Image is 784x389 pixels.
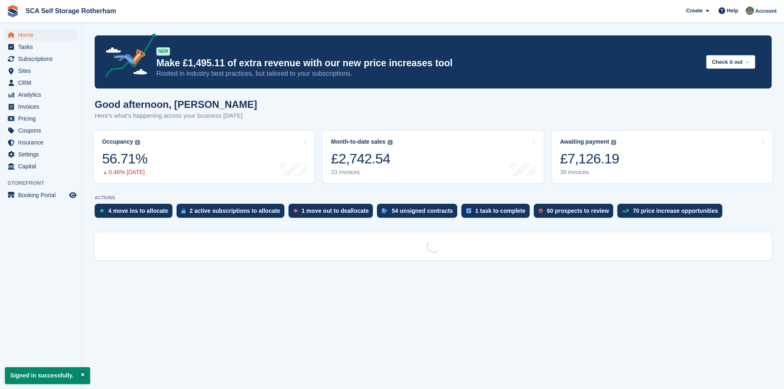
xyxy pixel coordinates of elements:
a: 60 prospects to review [534,204,617,222]
img: price_increase_opportunities-93ffe204e8149a01c8c9dc8f82e8f89637d9d84a8eef4429ea346261dce0b2c0.svg [622,209,629,213]
p: Make £1,495.11 of extra revenue with our new price increases tool [156,57,700,69]
div: 70 price increase opportunities [633,207,718,214]
h1: Good afternoon, [PERSON_NAME] [95,99,257,110]
a: menu [4,161,78,172]
div: 1 task to complete [475,207,526,214]
p: Rooted in industry best practices, but tailored to your subscriptions. [156,69,700,78]
div: NEW [156,47,170,56]
img: Sarah Race [746,7,754,15]
p: Here's what's happening across your business [DATE] [95,111,257,121]
div: 39 invoices [560,169,619,176]
div: 1 move out to deallocate [302,207,369,214]
span: Capital [18,161,67,172]
button: Check it out → [706,55,755,69]
img: icon-info-grey-7440780725fd019a000dd9b08b2336e03edf1995a4989e88bcd33f0948082b44.svg [135,140,140,145]
img: icon-info-grey-7440780725fd019a000dd9b08b2336e03edf1995a4989e88bcd33f0948082b44.svg [611,140,616,145]
span: Settings [18,149,67,160]
img: prospect-51fa495bee0391a8d652442698ab0144808aea92771e9ea1ae160a38d050c398.svg [539,208,543,213]
img: move_outs_to_deallocate_icon-f764333ba52eb49d3ac5e1228854f67142a1ed5810a6f6cc68b1a99e826820c5.svg [293,208,298,213]
p: ACTIONS [95,195,772,200]
p: Signed in successfully. [5,367,90,384]
span: Invoices [18,101,67,112]
a: 54 unsigned contracts [377,204,461,222]
a: Awaiting payment £7,126.19 39 invoices [552,131,772,183]
div: £7,126.19 [560,150,619,167]
a: menu [4,149,78,160]
a: 2 active subscriptions to allocate [177,204,288,222]
a: 4 move ins to allocate [95,204,177,222]
a: menu [4,41,78,53]
a: menu [4,137,78,148]
span: Analytics [18,89,67,100]
div: 23 invoices [331,169,392,176]
a: Month-to-date sales £2,742.54 23 invoices [323,131,543,183]
span: Account [755,7,777,15]
span: Sites [18,65,67,77]
a: SCA Self Storage Rotherham [22,4,119,18]
div: 4 move ins to allocate [108,207,168,214]
img: stora-icon-8386f47178a22dfd0bd8f6a31ec36ba5ce8667c1dd55bd0f319d3a0aa187defe.svg [7,5,19,17]
a: Occupancy 56.71% 0.46% [DATE] [94,131,314,183]
span: Create [686,7,703,15]
a: menu [4,89,78,100]
span: Insurance [18,137,67,148]
a: menu [4,65,78,77]
a: menu [4,77,78,89]
div: 56.71% [102,150,147,167]
img: icon-info-grey-7440780725fd019a000dd9b08b2336e03edf1995a4989e88bcd33f0948082b44.svg [388,140,393,145]
a: menu [4,189,78,201]
span: Coupons [18,125,67,136]
div: 0.46% [DATE] [102,169,147,176]
a: menu [4,29,78,41]
span: Pricing [18,113,67,124]
img: move_ins_to_allocate_icon-fdf77a2bb77ea45bf5b3d319d69a93e2d87916cf1d5bf7949dd705db3b84f3ca.svg [100,208,104,213]
div: 2 active subscriptions to allocate [190,207,280,214]
a: Preview store [68,190,78,200]
span: Home [18,29,67,41]
a: menu [4,53,78,65]
img: task-75834270c22a3079a89374b754ae025e5fb1db73e45f91037f5363f120a921f8.svg [466,208,471,213]
a: menu [4,101,78,112]
img: price-adjustments-announcement-icon-8257ccfd72463d97f412b2fc003d46551f7dbcb40ab6d574587a9cd5c0d94... [98,33,156,80]
span: CRM [18,77,67,89]
a: 1 move out to deallocate [288,204,377,222]
span: Tasks [18,41,67,53]
img: active_subscription_to_allocate_icon-d502201f5373d7db506a760aba3b589e785aa758c864c3986d89f69b8ff3... [181,208,186,214]
a: menu [4,125,78,136]
a: 1 task to complete [461,204,534,222]
div: 60 prospects to review [547,207,609,214]
div: Occupancy [102,138,133,145]
span: Help [727,7,738,15]
div: 54 unsigned contracts [392,207,453,214]
a: menu [4,113,78,124]
span: Booking Portal [18,189,67,201]
a: 70 price increase opportunities [617,204,726,222]
div: Awaiting payment [560,138,610,145]
img: contract_signature_icon-13c848040528278c33f63329250d36e43548de30e8caae1d1a13099fd9432cc5.svg [382,208,388,213]
span: Storefront [7,179,82,187]
div: Month-to-date sales [331,138,385,145]
span: Subscriptions [18,53,67,65]
div: £2,742.54 [331,150,392,167]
